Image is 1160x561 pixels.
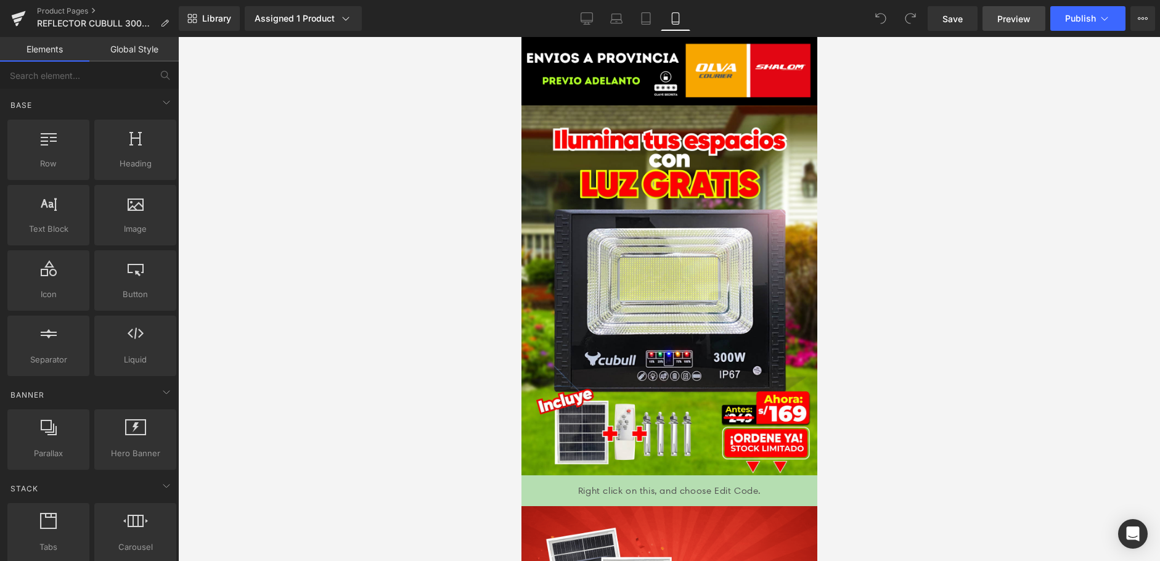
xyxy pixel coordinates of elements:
button: Undo [868,6,893,31]
span: Publish [1065,14,1096,23]
a: Global Style [89,37,179,62]
a: Laptop [602,6,631,31]
span: Heading [98,157,173,170]
div: Assigned 1 Product [255,12,352,25]
span: Liquid [98,353,173,366]
a: Mobile [661,6,690,31]
div: Open Intercom Messenger [1118,519,1148,549]
span: Stack [9,483,39,494]
span: Button [98,288,173,301]
span: Preview [997,12,1031,25]
span: Tabs [11,541,86,554]
span: Banner [9,389,46,401]
span: Separator [11,353,86,366]
a: Desktop [572,6,602,31]
button: Publish [1050,6,1125,31]
span: Icon [11,288,86,301]
span: Save [942,12,963,25]
a: New Library [179,6,240,31]
button: Redo [898,6,923,31]
span: Hero Banner [98,447,173,460]
a: Tablet [631,6,661,31]
a: Preview [982,6,1045,31]
span: Text Block [11,223,86,235]
span: Image [98,223,173,235]
span: Base [9,99,33,111]
button: More [1130,6,1155,31]
a: Product Pages [37,6,179,16]
span: Parallax [11,447,86,460]
span: Row [11,157,86,170]
span: REFLECTOR CUBULL 300W l 2025 [37,18,155,28]
span: Library [202,13,231,24]
span: Carousel [98,541,173,554]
